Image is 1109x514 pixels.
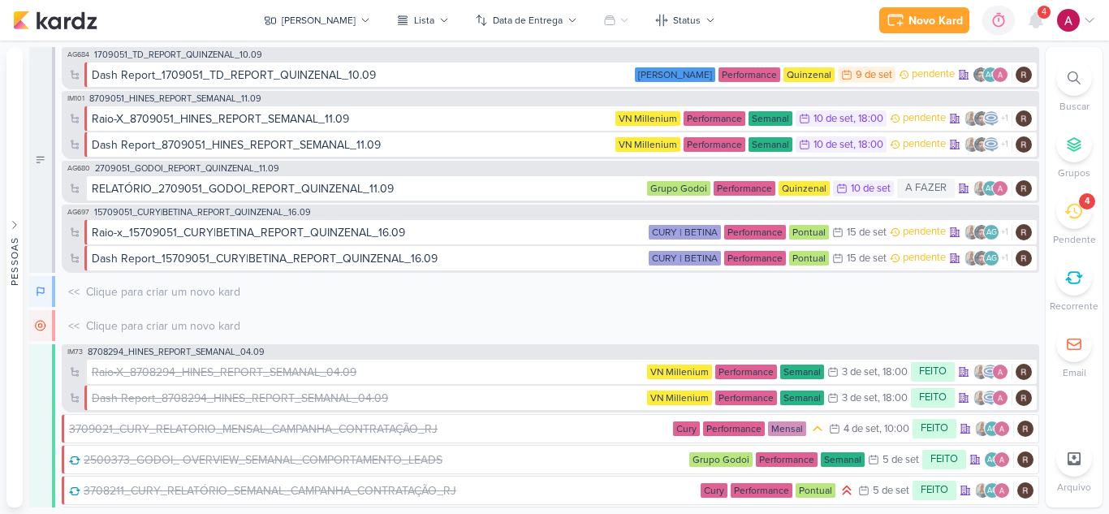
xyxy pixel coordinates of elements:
[1057,480,1091,495] p: Arquivo
[1058,166,1090,180] p: Grupos
[756,452,818,467] div: Performance
[994,451,1010,468] img: Alessandra Gomes
[847,227,887,238] div: 15 de set
[1059,99,1090,114] p: Buscar
[999,226,1008,239] span: +1
[973,224,990,240] img: Nelito Junior
[1046,60,1103,114] li: Ctrl + F
[715,365,777,379] div: Performance
[984,482,1000,499] div: Aline Gimenez Graciano
[903,224,946,240] p: pendente
[684,137,745,152] div: Performance
[973,180,1012,197] div: Colaboradores: Iara Santos, Aline Gimenez Graciano, Alessandra Gomes
[689,452,753,467] div: Grupo Godoi
[974,421,990,437] img: Iara Santos
[982,364,999,380] img: Caroline Traven De Andrade
[908,12,963,29] div: Novo Kard
[986,255,997,263] p: AG
[92,364,356,381] div: Raio-X_8708294_HINES_REPORT_SEMANAL_04.09
[992,180,1008,197] img: Alessandra Gomes
[903,110,946,127] p: pendente
[635,67,715,82] div: Teixeira Duarte
[796,483,835,498] div: Pontual
[88,348,265,356] span: 8708294_HINES_REPORT_SEMANAL_04.09
[731,483,792,498] div: Performance
[84,451,442,469] div: 2500373_GODOI_ OVERVIEW_SEMANAL_COMPORTAMENTO_LEADS
[878,393,908,404] div: , 18:00
[69,421,670,438] div: 3709021_CURY_RELATORIO_MENSAL_CAMPANHA_CONTRATAÇÃO_RJ
[983,136,999,153] img: Caroline Traven De Andrade
[973,364,1012,380] div: Colaboradores: Iara Santos, Caroline Traven De Andrade, Alessandra Gomes
[649,251,721,266] div: CURY | BETINA
[1016,364,1032,380] img: Rafael Dornelles
[986,71,996,80] p: AG
[780,391,824,405] div: Semanal
[92,224,645,241] div: Raio-x_15709051_CURY|BETINA_REPORT_QUINZENAL_16.09
[986,229,997,237] p: AG
[982,390,999,406] img: Caroline Traven De Andrade
[1016,180,1032,197] div: Responsável: Rafael Dornelles
[913,419,956,438] div: FEITO
[684,111,745,126] div: Performance
[29,276,55,307] div: Em Andamento
[6,47,23,508] button: Pessoas
[1016,110,1032,127] img: Rafael Dornelles
[615,111,680,126] div: VN Millenium
[92,390,388,407] div: Dash Report_8708294_HINES_REPORT_SEMANAL_04.09
[974,482,1014,499] div: Colaboradores: Iara Santos, Aline Gimenez Graciano, Alessandra Gomes
[84,482,456,499] div: 3708211_CURY_RELATÓRIO_SEMANAL_CAMPANHA_CONTRATAÇÃO_RJ
[1016,136,1032,153] div: Responsável: Rafael Dornelles
[853,140,883,150] div: , 18:00
[973,390,989,406] img: Iara Santos
[994,482,1010,499] img: Alessandra Gomes
[999,112,1008,125] span: +1
[1016,136,1032,153] img: Rafael Dornelles
[982,180,999,197] div: Aline Gimenez Graciano
[92,180,394,197] div: RELATÓRIO_2709051_GODOI_REPORT_QUINZENAL_11.09
[973,180,989,197] img: Iara Santos
[1063,365,1086,380] p: Email
[1016,67,1032,83] div: Responsável: Rafael Dornelles
[984,451,1000,468] div: Aline Gimenez Graciano
[913,481,956,500] div: FEITO
[1016,390,1032,406] img: Rafael Dornelles
[66,94,86,103] span: IM101
[1057,9,1080,32] img: Alessandra Gomes
[1017,451,1033,468] img: Rafael Dornelles
[1017,482,1033,499] div: Responsável: Rafael Dornelles
[749,137,792,152] div: Semanal
[1017,482,1033,499] img: Rafael Dornelles
[964,136,980,153] img: Iara Santos
[878,367,908,378] div: , 18:00
[714,181,775,196] div: Performance
[66,208,91,217] span: AG697
[89,94,261,103] span: 8709051_HINES_REPORT_SEMANAL_11.09
[1016,250,1032,266] img: Rafael Dornelles
[92,110,349,127] div: Raio-X_8709051_HINES_REPORT_SEMANAL_11.09
[912,67,955,83] p: pendente
[1053,232,1096,247] p: Pendente
[973,250,990,266] img: Nelito Junior
[964,110,980,127] img: Iara Santos
[973,110,990,127] img: Nelito Junior
[92,136,612,153] div: Dash Report_8709051_HINES_REPORT_SEMANAL_11.09
[999,252,1008,265] span: +1
[783,67,835,82] div: Quinzenal
[92,364,644,381] div: Raio-X_8708294_HINES_REPORT_SEMANAL_04.09
[964,224,980,240] img: Iara Santos
[1017,451,1033,468] div: Responsável: Rafael Dornelles
[964,136,1012,153] div: Colaboradores: Iara Santos, Nelito Junior, Caroline Traven De Andrade, Alessandra Gomes
[873,486,909,496] div: 5 de set
[983,224,999,240] div: Aline Gimenez Graciano
[7,236,22,285] div: Pessoas
[92,390,644,407] div: Dash Report_8708294_HINES_REPORT_SEMANAL_04.09
[973,67,1012,83] div: Colaboradores: Nelito Junior, Aline Gimenez Graciano, Alessandra Gomes
[701,483,727,498] div: Cury
[92,250,645,267] div: Dash Report_15709051_CURY|BETINA_REPORT_QUINZENAL_16.09
[1016,180,1032,197] img: Rafael Dornelles
[992,390,1008,406] img: Alessandra Gomes
[983,110,999,127] img: Caroline Traven De Andrade
[1017,421,1033,437] img: Rafael Dornelles
[879,424,909,434] div: , 10:00
[809,421,826,437] div: Prioridade Média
